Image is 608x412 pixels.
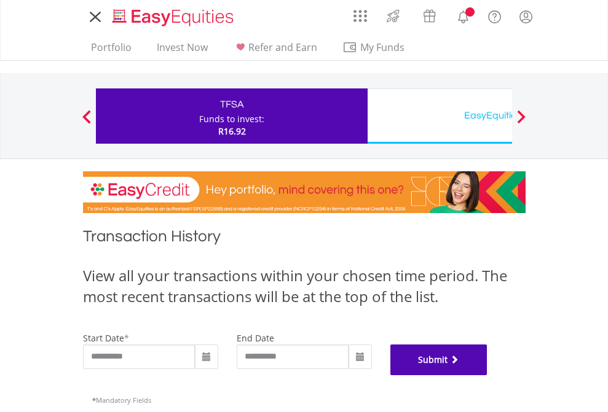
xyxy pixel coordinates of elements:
[345,3,375,23] a: AppsGrid
[152,41,213,60] a: Invest Now
[248,41,317,54] span: Refer and Earn
[74,116,99,128] button: Previous
[218,125,246,137] span: R16.92
[479,3,510,28] a: FAQ's and Support
[83,171,526,213] img: EasyCredit Promotion Banner
[228,41,322,60] a: Refer and Earn
[86,41,136,60] a: Portfolio
[510,3,542,30] a: My Profile
[108,3,239,28] a: Home page
[390,344,488,375] button: Submit
[411,3,448,26] a: Vouchers
[92,395,151,405] span: Mandatory Fields
[103,96,360,113] div: TFSA
[237,332,274,344] label: end date
[383,6,403,26] img: thrive-v2.svg
[509,116,534,128] button: Next
[110,7,239,28] img: EasyEquities_Logo.png
[83,332,124,344] label: start date
[83,265,526,308] div: View all your transactions within your chosen time period. The most recent transactions will be a...
[199,113,264,125] div: Funds to invest:
[83,225,526,253] h1: Transaction History
[419,6,440,26] img: vouchers-v2.svg
[353,9,367,23] img: grid-menu-icon.svg
[448,3,479,28] a: Notifications
[342,39,423,55] span: My Funds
